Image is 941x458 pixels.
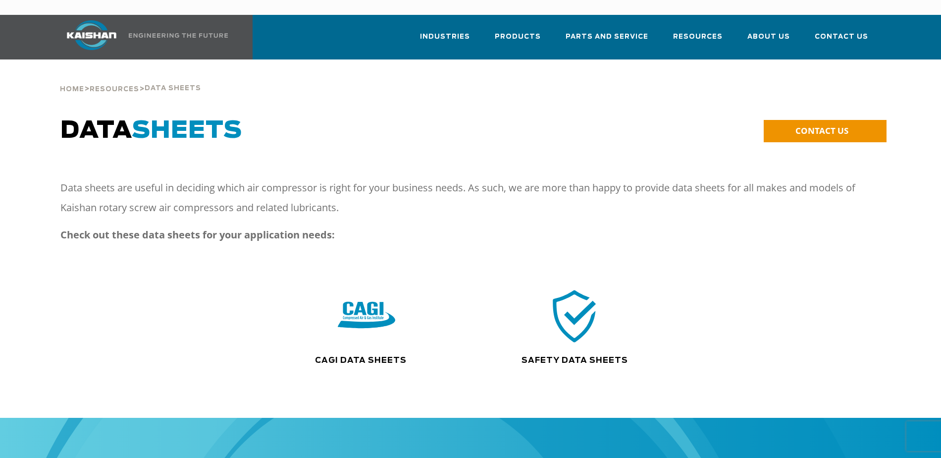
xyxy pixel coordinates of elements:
[795,125,848,136] span: CONTACT US
[60,228,335,241] strong: Check out these data sheets for your application needs:
[132,119,242,143] span: SHEETS
[495,24,541,57] a: Products
[145,85,201,92] span: Data Sheets
[566,31,648,43] span: Parts and Service
[673,31,723,43] span: Resources
[522,356,628,364] a: Safety Data Sheets
[60,178,863,218] p: Data sheets are useful in deciding which air compressor is right for your business needs. As such...
[420,31,470,43] span: Industries
[262,287,470,345] div: CAGI
[54,20,129,50] img: kaishan logo
[673,24,723,57] a: Resources
[747,31,790,43] span: About Us
[815,24,868,57] a: Contact Us
[566,24,648,57] a: Parts and Service
[54,15,230,59] a: Kaishan USA
[747,24,790,57] a: About Us
[90,86,139,93] span: Resources
[420,24,470,57] a: Industries
[90,84,139,93] a: Resources
[60,84,84,93] a: Home
[60,119,242,143] span: DATA
[764,120,887,142] a: CONTACT US
[315,356,407,364] a: CAGI Data Sheets
[815,31,868,43] span: Contact Us
[546,287,603,345] img: safety icon
[338,287,395,345] img: CAGI
[479,287,670,345] div: safety icon
[129,33,228,38] img: Engineering the future
[60,59,201,97] div: > >
[495,31,541,43] span: Products
[60,86,84,93] span: Home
